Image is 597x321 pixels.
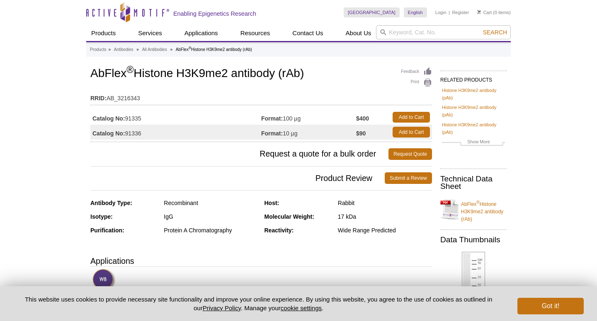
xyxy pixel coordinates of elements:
[517,298,584,314] button: Got it!
[393,112,430,123] a: Add to Cart
[92,269,115,292] img: Western Blot Validated
[462,252,485,316] img: AbFlex<sup>®</sup> Histone H3K9me2 antibody (rAb) tested by Western blot.
[265,227,294,234] strong: Reactivity:
[86,25,121,41] a: Products
[92,130,125,137] strong: Catalog No:
[133,25,167,41] a: Services
[477,10,492,15] a: Cart
[476,200,479,205] sup: ®
[92,115,125,122] strong: Catalog No:
[90,213,113,220] strong: Isotype:
[376,25,511,39] input: Keyword, Cat. No.
[287,25,328,41] a: Contact Us
[261,110,356,125] td: 100 µg
[338,199,432,207] div: Rabbit
[164,199,258,207] div: Recombinant
[90,200,132,206] strong: Antibody Type:
[13,295,504,312] p: This website uses cookies to provide necessary site functionality and improve your online experie...
[338,213,432,220] div: 17 kDa
[108,47,111,52] li: »
[90,110,261,125] td: 91335
[440,175,507,190] h2: Technical Data Sheet
[401,67,432,76] a: Feedback
[90,67,432,81] h1: AbFlex Histone H3K9me2 antibody (rAb)
[114,46,133,53] a: Antibodies
[203,304,241,311] a: Privacy Policy
[477,10,481,14] img: Your Cart
[90,227,124,234] strong: Purification:
[477,7,511,17] li: (0 items)
[449,7,450,17] li: |
[261,130,283,137] strong: Format:
[164,213,258,220] div: IgG
[90,148,388,160] span: Request a quote for a bulk order
[483,29,507,36] span: Search
[180,25,223,41] a: Applications
[393,127,430,138] a: Add to Cart
[136,47,139,52] li: »
[440,70,507,85] h2: RELATED PRODUCTS
[440,195,507,223] a: AbFlex®Histone H3K9me2 antibody (rAb)
[281,304,322,311] button: cookie settings
[356,115,369,122] strong: $400
[338,227,432,234] div: Wide Range Predicted
[261,115,283,122] strong: Format:
[90,255,432,267] h3: Applications
[442,121,505,136] a: Histone H3K9me2 antibody (pAb)
[385,172,432,184] a: Submit a Review
[435,10,447,15] a: Login
[173,10,256,17] h2: Enabling Epigenetics Research
[452,10,469,15] a: Register
[142,46,167,53] a: All Antibodies
[341,25,376,41] a: About Us
[90,94,107,102] strong: RRID:
[442,138,505,147] a: Show More
[442,87,505,101] a: Histone H3K9me2 antibody (pAb)
[388,148,432,160] a: Request Quote
[265,213,314,220] strong: Molecular Weight:
[176,47,252,52] li: AbFlex Histone H3K9me2 antibody (rAb)
[164,227,258,234] div: Protein A Chromatography
[261,125,356,140] td: 10 µg
[90,46,106,53] a: Products
[90,125,261,140] td: 91336
[401,78,432,87] a: Print
[344,7,400,17] a: [GEOGRAPHIC_DATA]
[235,25,275,41] a: Resources
[170,47,172,52] li: »
[356,130,366,137] strong: $90
[126,64,133,75] sup: ®
[90,89,432,103] td: AB_3216343
[265,200,279,206] strong: Host:
[189,46,191,50] sup: ®
[442,104,505,118] a: Histone H3K9me2 antibody (pAb)
[481,29,510,36] button: Search
[90,172,385,184] span: Product Review
[404,7,427,17] a: English
[440,236,507,244] h2: Data Thumbnails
